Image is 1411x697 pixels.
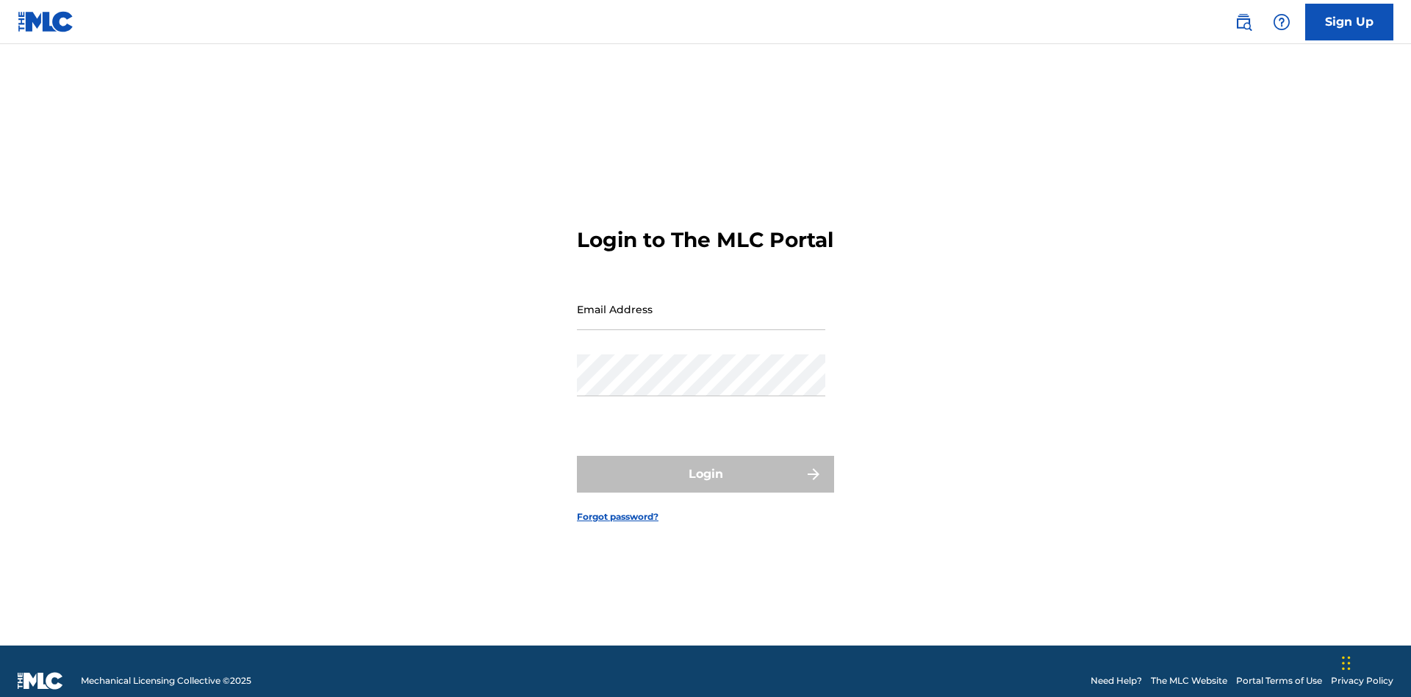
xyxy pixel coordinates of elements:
a: Privacy Policy [1331,674,1393,687]
h3: Login to The MLC Portal [577,227,833,253]
a: Portal Terms of Use [1236,674,1322,687]
a: Need Help? [1091,674,1142,687]
a: Forgot password? [577,510,658,523]
img: logo [18,672,63,690]
a: Public Search [1229,7,1258,37]
div: Drag [1342,641,1351,685]
a: The MLC Website [1151,674,1227,687]
img: help [1273,13,1290,31]
a: Sign Up [1305,4,1393,40]
div: Help [1267,7,1296,37]
img: MLC Logo [18,11,74,32]
img: search [1235,13,1252,31]
iframe: Chat Widget [1338,626,1411,697]
span: Mechanical Licensing Collective © 2025 [81,674,251,687]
